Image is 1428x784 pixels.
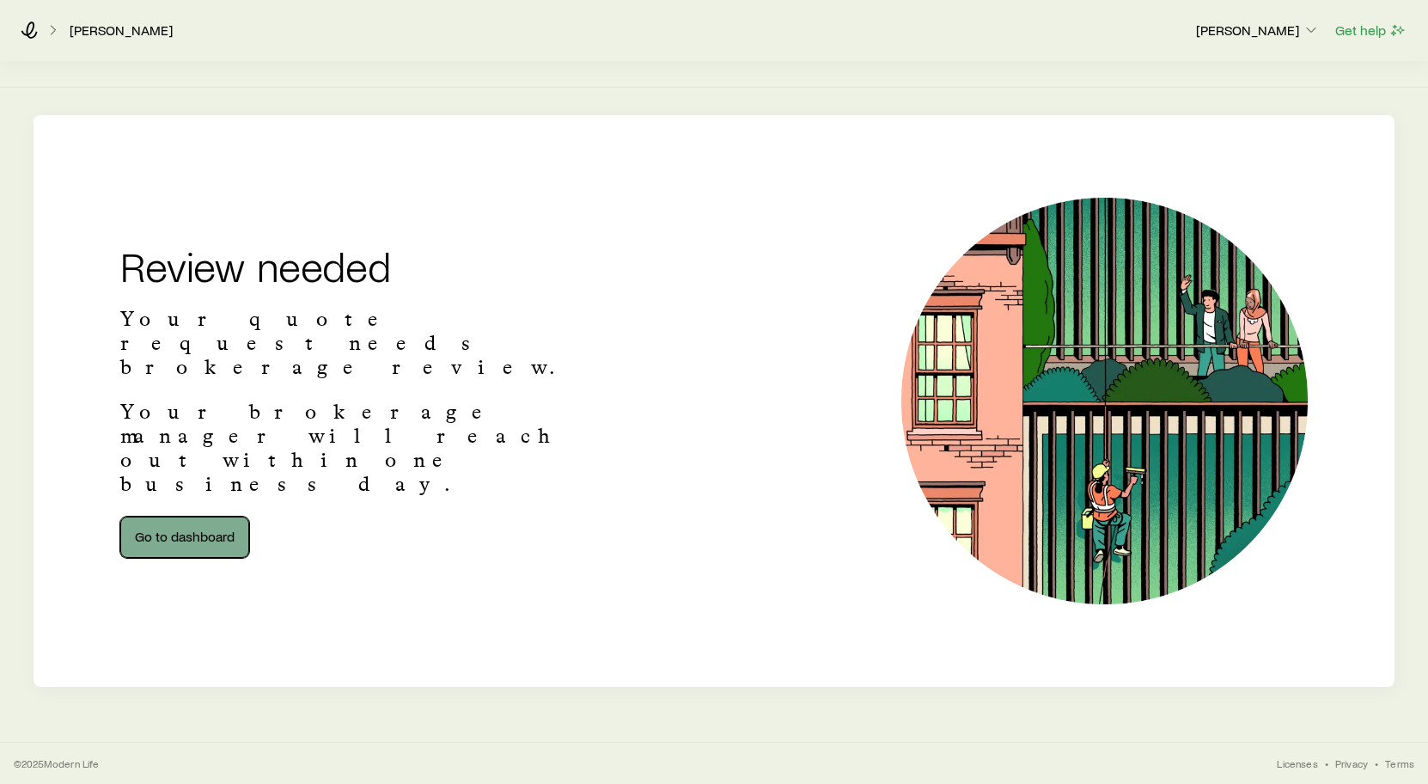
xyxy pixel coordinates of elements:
[69,22,174,39] a: [PERSON_NAME]
[1196,21,1320,39] p: [PERSON_NAME]
[1385,756,1414,770] a: Terms
[1334,21,1407,40] button: Get help
[901,198,1308,604] img: Illustration of a window cleaner.
[1325,756,1328,770] span: •
[120,245,613,286] h2: Review needed
[120,400,613,496] p: Your brokerage manager will reach out within one business day.
[1195,21,1321,41] button: [PERSON_NAME]
[1375,756,1378,770] span: •
[1277,756,1317,770] a: Licenses
[1335,756,1368,770] a: Privacy
[120,517,249,558] a: Go to dashboard
[14,756,100,770] p: © 2025 Modern Life
[120,307,613,379] p: Your quote request needs brokerage review.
